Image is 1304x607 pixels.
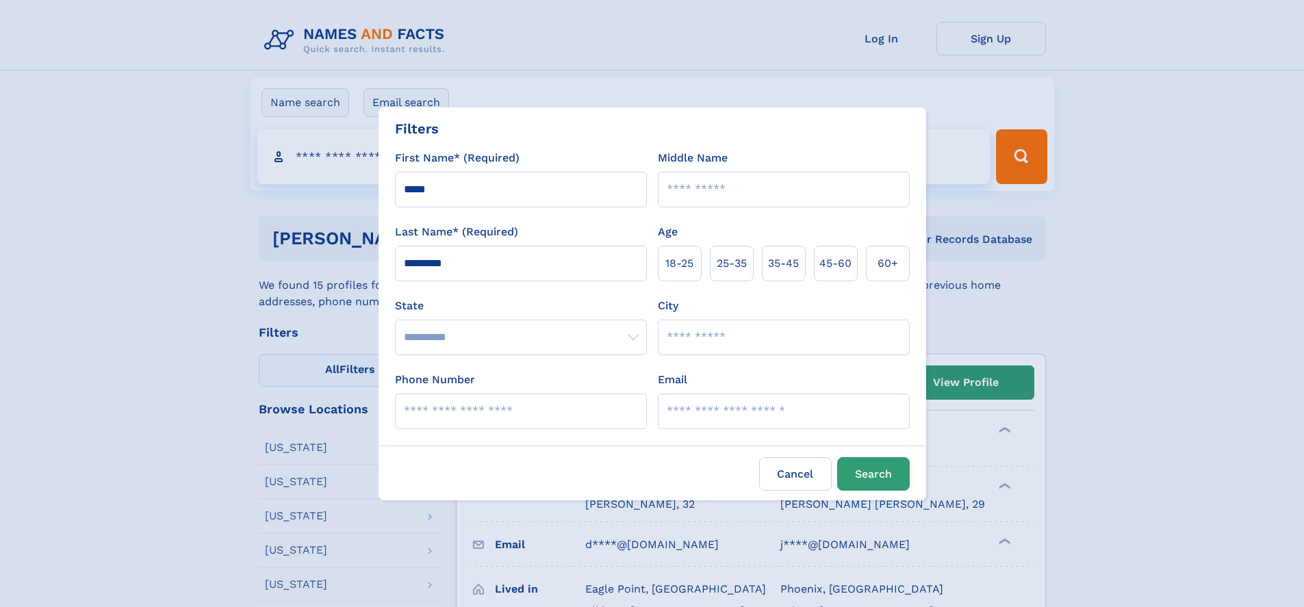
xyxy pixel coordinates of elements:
[878,255,898,272] span: 60+
[768,255,799,272] span: 35‑45
[717,255,747,272] span: 25‑35
[658,150,728,166] label: Middle Name
[658,298,678,314] label: City
[819,255,852,272] span: 45‑60
[658,372,687,388] label: Email
[395,150,520,166] label: First Name* (Required)
[658,224,678,240] label: Age
[759,457,832,491] label: Cancel
[395,372,475,388] label: Phone Number
[395,118,439,139] div: Filters
[665,255,693,272] span: 18‑25
[837,457,910,491] button: Search
[395,298,647,314] label: State
[395,224,518,240] label: Last Name* (Required)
